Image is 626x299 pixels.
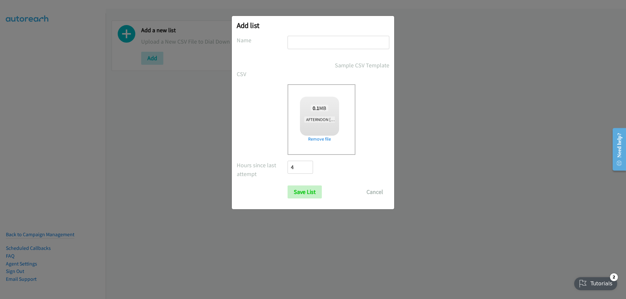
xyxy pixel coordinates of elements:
iframe: Checklist [570,271,621,294]
button: Cancel [360,185,389,198]
iframe: Resource Center [607,124,626,175]
a: Remove file [300,136,339,143]
label: CSV [237,70,288,78]
strong: 0.1 [313,105,319,111]
span: MB [311,105,328,111]
h2: Add list [237,21,389,30]
span: AFTERNOON [PERSON_NAME] + Fujitsu FY25Q3 Hybrid IT Microsoft - ANZ - Qualified.csv [304,116,460,123]
a: Sample CSV Template [335,61,389,70]
input: Save List [288,185,322,198]
label: Name [237,36,288,45]
label: Hours since last attempt [237,161,288,178]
